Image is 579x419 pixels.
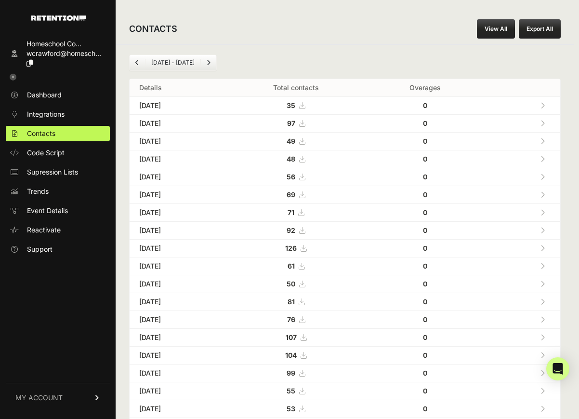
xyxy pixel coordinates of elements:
strong: 0 [423,155,427,163]
strong: 104 [285,351,297,359]
h2: CONTACTS [129,22,177,36]
td: [DATE] [130,347,223,365]
span: MY ACCOUNT [15,393,63,403]
td: [DATE] [130,150,223,168]
a: Previous [130,55,145,70]
td: [DATE] [130,329,223,347]
strong: 0 [423,387,427,395]
strong: 53 [287,405,295,413]
strong: 0 [423,190,427,199]
strong: 48 [287,155,295,163]
strong: 0 [423,101,427,109]
span: Dashboard [27,90,62,100]
span: Event Details [27,206,68,216]
td: [DATE] [130,97,223,115]
span: Trends [27,187,49,196]
td: [DATE] [130,293,223,311]
a: 48 [287,155,305,163]
a: 104 [285,351,306,359]
th: Details [130,79,223,97]
a: Contacts [6,126,110,141]
strong: 0 [423,405,427,413]
a: 50 [287,280,305,288]
strong: 126 [285,244,297,252]
strong: 81 [288,297,295,306]
strong: 0 [423,333,427,341]
strong: 49 [287,137,295,145]
td: [DATE] [130,257,223,275]
a: Event Details [6,203,110,218]
strong: 0 [423,280,427,288]
strong: 71 [288,208,294,216]
a: 69 [287,190,305,199]
li: [DATE] - [DATE] [145,59,200,67]
strong: 0 [423,244,427,252]
a: Integrations [6,107,110,122]
strong: 56 [287,173,295,181]
a: Reactivate [6,222,110,238]
span: Supression Lists [27,167,78,177]
td: [DATE] [130,115,223,133]
td: [DATE] [130,186,223,204]
th: Overages [368,79,482,97]
a: 61 [288,262,304,270]
strong: 50 [287,280,295,288]
strong: 0 [423,262,427,270]
span: Integrations [27,109,65,119]
strong: 55 [287,387,295,395]
a: Next [201,55,216,70]
td: [DATE] [130,382,223,400]
span: Contacts [27,129,55,138]
strong: 92 [287,226,295,234]
th: Total contacts [223,79,368,97]
a: Support [6,242,110,257]
strong: 0 [423,351,427,359]
strong: 0 [423,226,427,234]
img: Retention.com [31,15,86,21]
a: 97 [287,119,305,127]
button: Export All [519,19,561,39]
strong: 0 [423,369,427,377]
td: [DATE] [130,275,223,293]
a: Dashboard [6,87,110,103]
span: wcrawford@homesch... [26,49,101,57]
a: Homeschool Co... wcrawford@homesch... [6,36,110,71]
td: [DATE] [130,400,223,418]
td: [DATE] [130,133,223,150]
a: 35 [287,101,305,109]
strong: 107 [286,333,297,341]
div: Homeschool Co... [26,39,106,49]
td: [DATE] [130,168,223,186]
strong: 0 [423,137,427,145]
a: View All [477,19,515,39]
strong: 97 [287,119,295,127]
a: 76 [287,315,305,324]
td: [DATE] [130,240,223,257]
strong: 99 [287,369,295,377]
strong: 0 [423,208,427,216]
a: 92 [287,226,305,234]
td: [DATE] [130,365,223,382]
a: 55 [287,387,305,395]
strong: 69 [287,190,295,199]
a: 56 [287,173,305,181]
a: Trends [6,184,110,199]
a: 99 [287,369,305,377]
td: [DATE] [130,204,223,222]
span: Reactivate [27,225,61,235]
a: 107 [286,333,306,341]
a: 81 [288,297,304,306]
div: Open Intercom Messenger [546,357,569,380]
a: Code Script [6,145,110,161]
a: MY ACCOUNT [6,383,110,412]
strong: 61 [288,262,295,270]
strong: 0 [423,173,427,181]
span: Code Script [27,148,65,158]
td: [DATE] [130,311,223,329]
span: Support [27,244,53,254]
a: 49 [287,137,305,145]
a: 53 [287,405,305,413]
strong: 76 [287,315,295,324]
strong: 0 [423,315,427,324]
td: [DATE] [130,222,223,240]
